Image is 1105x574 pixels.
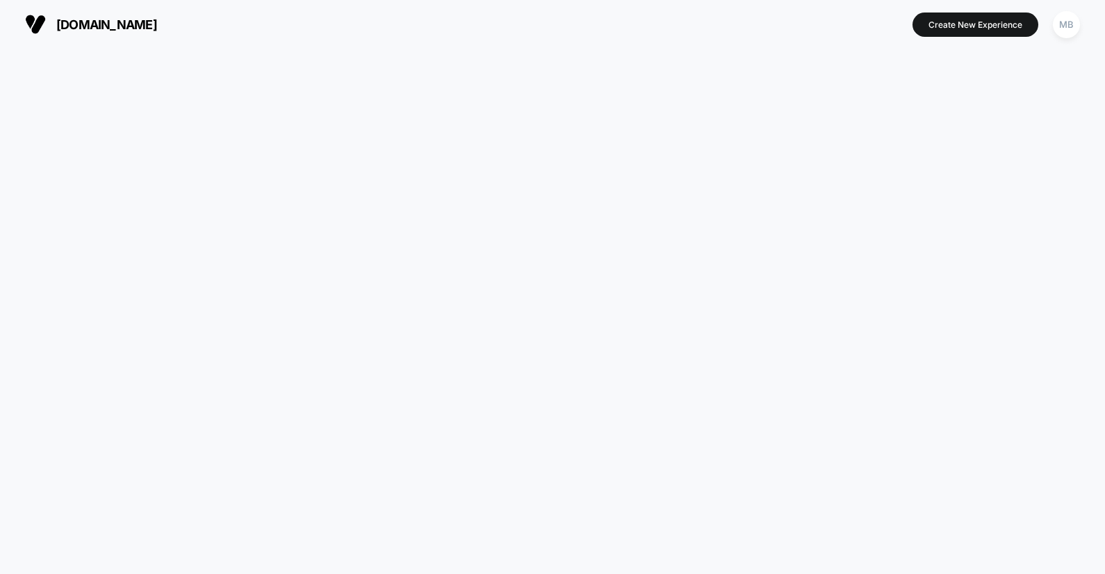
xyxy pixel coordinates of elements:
div: MB [1053,11,1080,38]
img: Visually logo [25,14,46,35]
button: [DOMAIN_NAME] [21,13,161,35]
span: [DOMAIN_NAME] [56,17,157,32]
button: Create New Experience [912,13,1038,37]
button: MB [1049,10,1084,39]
